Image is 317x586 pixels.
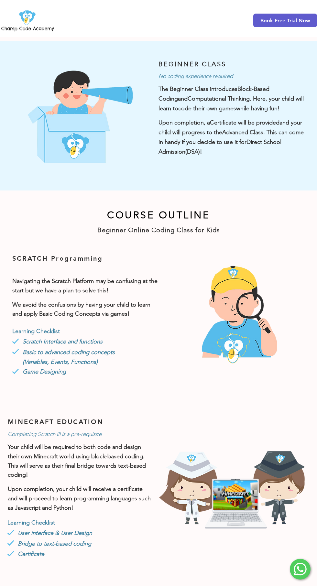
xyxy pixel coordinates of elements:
span: Direct School Admission [158,138,281,155]
span: Basic to advanced coding concepts (Variables, Events, Functions) [23,349,115,365]
img: Kids Website Coding Classes [196,264,281,364]
span: SCRATCH Programming [12,255,103,262]
span: Upon completion, your child will receive a certificate and will proceed to learn programming lang... [8,485,151,511]
img: Champ Code Academy Beginner Class Illustration 1 [22,61,137,168]
span: Your child will be required to both code and design their own Minecraft world using block-based c... [8,443,146,478]
span: Upon completion, a and your child will progress to the . This can come in handy if you decide to ... [158,119,304,155]
span: Learning Checklist [12,328,60,335]
span: COURSE OUTLINE [107,209,210,221]
span: Certificate [18,550,44,558]
span: We avoid the confusions by having your child to learn and apply Basic Coding Concepts via games! [12,301,150,318]
span: Block-Based Coding [158,85,269,102]
a: Book Free Trial Now [253,14,317,27]
span: code their own games [178,105,236,112]
span: Completing Scratch III is a pre-requisite [8,431,102,437]
span: Advanced Class [222,129,263,136]
span: BEGINNER CLASS [158,60,226,68]
span: Certificate will be provided [210,119,279,126]
span: Beginner Online Coding Class for Kids [97,226,220,234]
span: Bridge to text-based coding [18,540,91,547]
span: Game Designing [23,368,66,375]
span: Learning Checklist [7,519,55,526]
span: Book Free Trial Now [260,17,310,24]
span: No coding experience required [158,73,233,79]
span: User interface & User Design [18,529,92,537]
span: MINECRAFT EDUCATION [8,418,104,426]
span: Scratch Interface and functions [23,338,103,345]
p: Navigating the Scratch Platform may be confusing at the start but we have a plan to solve this!​ [12,277,158,295]
span: Computational Thinking [188,95,250,102]
span: The Beginner Class introduces and .​ Here, your child will learn to while having fun! [158,85,304,112]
